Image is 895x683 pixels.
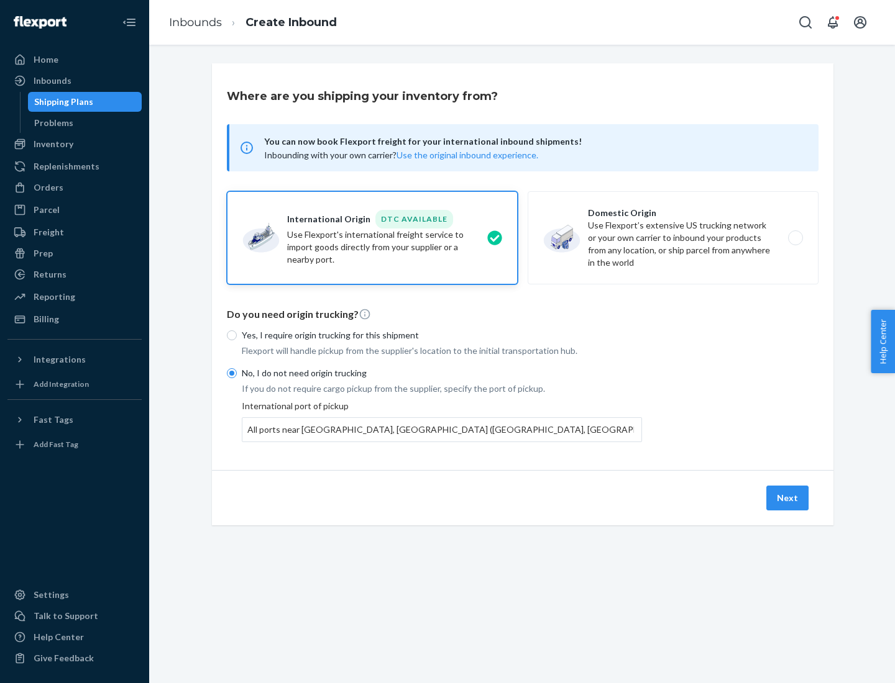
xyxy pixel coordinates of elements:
[7,156,142,176] a: Replenishments
[242,329,642,341] p: Yes, I require origin trucking for this shipment
[7,50,142,70] a: Home
[7,309,142,329] a: Billing
[7,134,142,154] a: Inventory
[34,379,89,389] div: Add Integration
[227,330,237,340] input: Yes, I require origin trucking for this shipment
[820,10,845,35] button: Open notifications
[793,10,818,35] button: Open Search Box
[7,648,142,668] button: Give Feedback
[7,243,142,263] a: Prep
[7,71,142,91] a: Inbounds
[34,96,93,108] div: Shipping Plans
[7,350,142,369] button: Integrations
[34,160,99,173] div: Replenishments
[34,75,71,87] div: Inbounds
[34,117,73,129] div: Problems
[34,247,53,260] div: Prep
[34,610,98,622] div: Talk to Support
[7,178,142,197] a: Orders
[7,627,142,647] a: Help Center
[34,414,73,426] div: Fast Tags
[7,585,142,605] a: Settings
[14,16,67,29] img: Flexport logo
[397,149,538,161] button: Use the original inbound experience.
[34,439,78,450] div: Add Fast Tag
[34,652,94,664] div: Give Feedback
[34,631,84,643] div: Help Center
[7,435,142,455] a: Add Fast Tag
[34,291,75,303] div: Reporting
[34,204,60,216] div: Parcel
[264,134,804,149] span: You can now book Flexport freight for your international inbound shipments!
[242,367,642,379] p: No, I do not need origin trucking
[7,410,142,430] button: Fast Tags
[7,265,142,284] a: Returns
[246,16,337,29] a: Create Inbound
[34,268,67,281] div: Returns
[169,16,222,29] a: Inbounds
[7,200,142,220] a: Parcel
[227,307,819,322] p: Do you need origin trucking?
[117,10,142,35] button: Close Navigation
[28,113,142,133] a: Problems
[159,4,347,41] ol: breadcrumbs
[34,181,63,194] div: Orders
[227,88,498,104] h3: Where are you shipping your inventory from?
[34,138,73,150] div: Inventory
[34,353,86,366] div: Integrations
[34,53,58,66] div: Home
[242,382,642,395] p: If you do not require cargo pickup from the supplier, specify the port of pickup.
[264,150,538,160] span: Inbounding with your own carrier?
[7,222,142,242] a: Freight
[34,589,69,601] div: Settings
[766,486,809,510] button: Next
[34,226,64,238] div: Freight
[871,310,895,373] button: Help Center
[34,313,59,325] div: Billing
[848,10,873,35] button: Open account menu
[7,606,142,626] a: Talk to Support
[7,287,142,307] a: Reporting
[28,92,142,112] a: Shipping Plans
[242,400,642,442] div: International port of pickup
[227,368,237,378] input: No, I do not need origin trucking
[242,345,642,357] p: Flexport will handle pickup from the supplier's location to the initial transportation hub.
[7,374,142,394] a: Add Integration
